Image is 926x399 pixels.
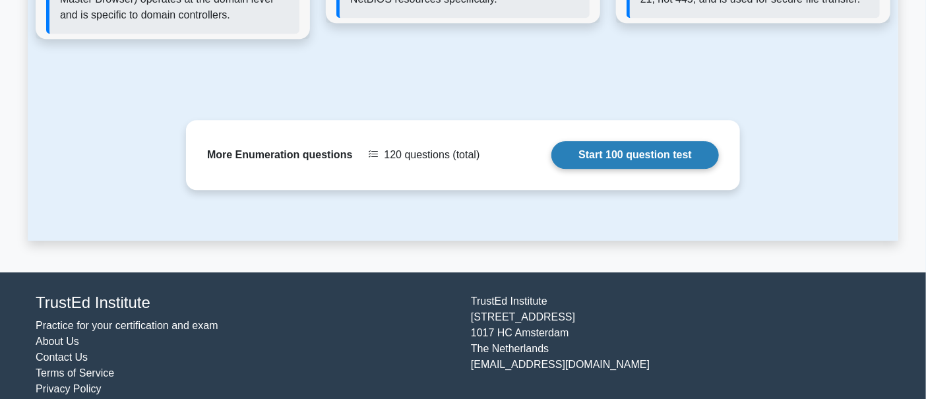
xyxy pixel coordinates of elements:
a: Contact Us [36,352,88,363]
div: TrustEd Institute [STREET_ADDRESS] 1017 HC Amsterdam The Netherlands [EMAIL_ADDRESS][DOMAIN_NAME] [463,293,898,397]
a: Practice for your certification and exam [36,320,218,331]
a: Privacy Policy [36,383,102,394]
h4: TrustEd Institute [36,293,455,313]
a: Terms of Service [36,367,114,379]
a: Start 100 question test [551,141,719,169]
a: About Us [36,336,79,347]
